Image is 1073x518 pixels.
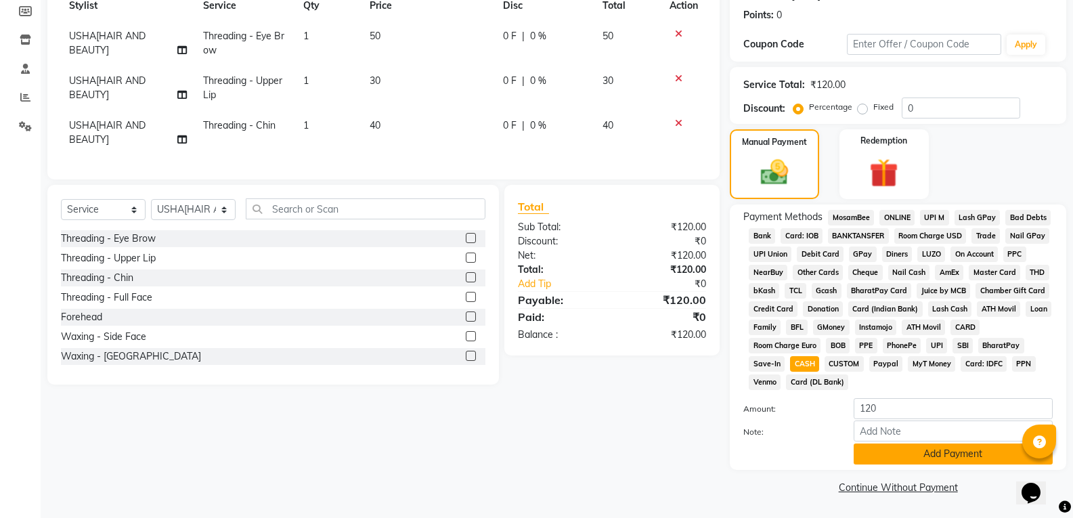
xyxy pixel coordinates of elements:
span: BANKTANSFER [828,228,889,244]
div: Paid: [508,309,612,325]
span: Nail GPay [1005,228,1049,244]
span: Chamber Gift Card [976,283,1049,299]
span: Save-In [749,356,785,372]
span: CASH [790,356,819,372]
span: BharatPay [978,338,1024,353]
span: BOB [826,338,850,353]
div: Threading - Full Face [61,290,152,305]
span: 40 [603,119,613,131]
div: Sub Total: [508,220,612,234]
span: THD [1026,265,1049,280]
span: bKash [749,283,779,299]
span: 0 % [530,118,546,133]
span: TCL [785,283,806,299]
span: Donation [803,301,843,317]
span: Lash Cash [928,301,972,317]
label: Manual Payment [742,136,807,148]
div: Discount: [743,102,785,116]
span: LUZO [917,246,945,262]
span: Trade [971,228,1000,244]
span: 0 % [530,29,546,43]
span: UPI M [920,210,949,225]
span: USHA[HAIR AND BEAUTY] [69,119,146,146]
div: ₹0 [630,277,716,291]
span: Room Charge Euro [749,338,820,353]
span: UPI [926,338,947,353]
div: Coupon Code [743,37,846,51]
span: 40 [370,119,380,131]
input: Enter Offer / Coupon Code [847,34,1001,55]
span: MosamBee [828,210,874,225]
input: Add Note [854,420,1053,441]
span: Threading - Chin [203,119,276,131]
div: Balance : [508,328,612,342]
label: Amount: [733,403,843,415]
div: ₹120.00 [810,78,846,92]
input: Search or Scan [246,198,485,219]
span: 50 [370,30,380,42]
span: Loan [1026,301,1051,317]
span: Paypal [869,356,903,372]
div: ₹120.00 [612,328,716,342]
span: Gcash [812,283,841,299]
span: Bank [749,228,775,244]
span: 1 [303,74,309,87]
span: Master Card [969,265,1020,280]
span: Cheque [848,265,883,280]
div: ₹120.00 [612,249,716,263]
span: USHA[HAIR AND BEAUTY] [69,74,146,101]
label: Note: [733,426,843,438]
span: BharatPay Card [847,283,912,299]
span: SBI [952,338,973,353]
span: 0 F [503,74,517,88]
span: ATH Movil [902,320,945,335]
span: Card (Indian Bank) [848,301,923,317]
span: Juice by MCB [917,283,970,299]
button: Apply [1007,35,1045,55]
span: PhonePe [883,338,921,353]
label: Fixed [873,101,894,113]
span: Card: IDFC [961,356,1007,372]
div: Forehead [61,310,102,324]
button: Add Payment [854,444,1053,465]
span: MyT Money [908,356,955,372]
img: _cash.svg [752,156,797,188]
div: ₹120.00 [612,292,716,308]
span: Payment Methods [743,210,823,224]
a: Continue Without Payment [732,481,1064,495]
div: Threading - Upper Lip [61,251,156,265]
span: PPN [1012,356,1036,372]
span: Instamojo [855,320,897,335]
span: 30 [603,74,613,87]
span: Total [518,200,549,214]
span: On Account [950,246,998,262]
span: Threading - Upper Lip [203,74,282,101]
div: Points: [743,8,774,22]
span: Threading - Eye Brow [203,30,284,56]
span: Diners [882,246,913,262]
span: 30 [370,74,380,87]
span: CARD [950,320,980,335]
div: Service Total: [743,78,805,92]
label: Redemption [860,135,907,147]
span: 0 F [503,29,517,43]
span: Other Cards [793,265,843,280]
img: _gift.svg [860,155,907,191]
span: CUSTOM [825,356,864,372]
div: ₹0 [612,234,716,249]
span: 1 [303,30,309,42]
span: Card: IOB [781,228,823,244]
span: GMoney [813,320,850,335]
div: Payable: [508,292,612,308]
div: Net: [508,249,612,263]
div: ₹0 [612,309,716,325]
span: Lash GPay [955,210,1001,225]
span: NearBuy [749,265,787,280]
span: Credit Card [749,301,797,317]
span: Venmo [749,374,781,390]
span: Bad Debts [1005,210,1051,225]
span: BFL [786,320,808,335]
a: Add Tip [508,277,630,291]
input: Amount [854,398,1053,419]
span: USHA[HAIR AND BEAUTY] [69,30,146,56]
